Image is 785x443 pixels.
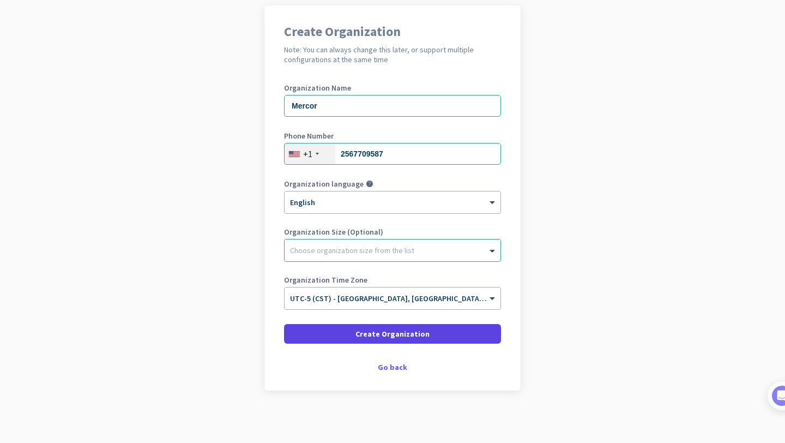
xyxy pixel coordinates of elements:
[303,148,312,159] div: +1
[284,276,501,284] label: Organization Time Zone
[284,132,501,140] label: Phone Number
[284,180,364,188] label: Organization language
[284,143,501,165] input: 201-555-0123
[284,25,501,38] h1: Create Organization
[284,363,501,371] div: Go back
[366,180,373,188] i: help
[284,228,501,236] label: Organization Size (Optional)
[284,95,501,117] input: What is the name of your organization?
[284,45,501,64] h2: Note: You can always change this later, or support multiple configurations at the same time
[284,324,501,344] button: Create Organization
[355,328,430,339] span: Create Organization
[284,84,501,92] label: Organization Name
